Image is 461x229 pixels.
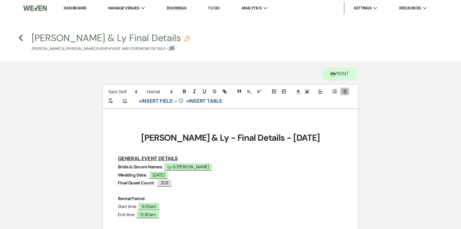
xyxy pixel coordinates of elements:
[32,33,190,52] button: [PERSON_NAME] & Ly Final Details[PERSON_NAME] & [PERSON_NAME] Event•Event and Ceremony Details •
[64,5,86,11] a: Dashboard
[321,68,358,80] button: Print
[186,99,189,104] span: +
[23,2,47,15] img: Weven Logo
[136,210,159,218] span: 12:30am
[138,202,160,210] span: 9:30am
[139,99,141,104] span: +
[303,88,311,95] span: Text Background Color
[141,132,320,144] strong: [PERSON_NAME] & Ly - Final Details - [DATE]
[136,97,180,105] button: Insert Field
[149,171,168,179] span: [DATE]
[118,155,178,162] u: GENERAL EVENT DETAILS
[241,5,262,11] span: Analytics
[118,211,343,219] p: End time:
[32,46,190,52] p: [PERSON_NAME] & [PERSON_NAME] Event • Event and Ceremony Details •
[399,5,421,11] span: Resources
[118,172,147,178] strong: Wedding Date:
[164,163,212,171] span: Ly & [PERSON_NAME]
[184,97,224,105] button: +Insert Table
[144,88,175,95] span: Header Formats
[118,180,155,186] strong: Final Guest Count:
[208,5,220,11] a: To Do
[167,5,186,11] a: Bookings
[316,88,325,95] span: Alignment
[294,88,303,95] span: Text Color
[354,5,372,11] span: Settings
[108,5,139,11] span: Manage Venues
[157,179,172,187] span: 208
[118,164,163,170] strong: Bride & Groom Names:
[118,196,145,201] strong: Rental Period
[118,203,343,210] p: Start time:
